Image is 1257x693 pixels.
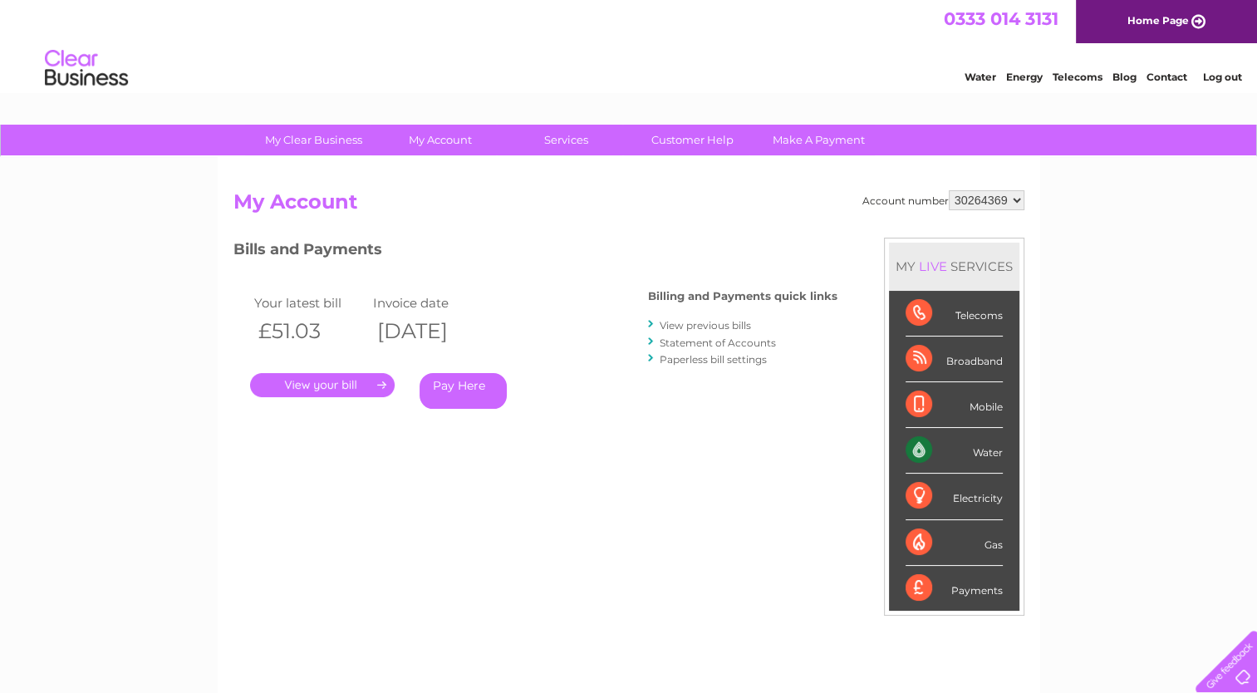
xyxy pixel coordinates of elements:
a: My Account [371,125,508,155]
div: Payments [906,566,1003,611]
div: MY SERVICES [889,243,1019,290]
div: Mobile [906,382,1003,428]
div: Telecoms [906,291,1003,337]
th: [DATE] [369,314,489,348]
div: Electricity [906,474,1003,519]
a: Pay Here [420,373,507,409]
div: Clear Business is a trading name of Verastar Limited (registered in [GEOGRAPHIC_DATA] No. 3667643... [237,9,1022,81]
a: Water [965,71,996,83]
a: Statement of Accounts [660,337,776,349]
img: logo.png [44,43,129,94]
a: 0333 014 3131 [944,8,1058,29]
h3: Bills and Payments [233,238,837,267]
a: My Clear Business [245,125,382,155]
a: View previous bills [660,319,751,332]
a: . [250,373,395,397]
div: Broadband [906,337,1003,382]
a: Customer Help [624,125,761,155]
td: Your latest bill [250,292,370,314]
div: Gas [906,520,1003,566]
div: Water [906,428,1003,474]
a: Blog [1112,71,1137,83]
div: LIVE [916,258,950,274]
h4: Billing and Payments quick links [648,290,837,302]
a: Log out [1202,71,1241,83]
a: Paperless bill settings [660,353,767,366]
a: Energy [1006,71,1043,83]
a: Services [498,125,635,155]
h2: My Account [233,190,1024,222]
td: Invoice date [369,292,489,314]
a: Contact [1147,71,1187,83]
th: £51.03 [250,314,370,348]
a: Telecoms [1053,71,1102,83]
div: Account number [862,190,1024,210]
a: Make A Payment [750,125,887,155]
